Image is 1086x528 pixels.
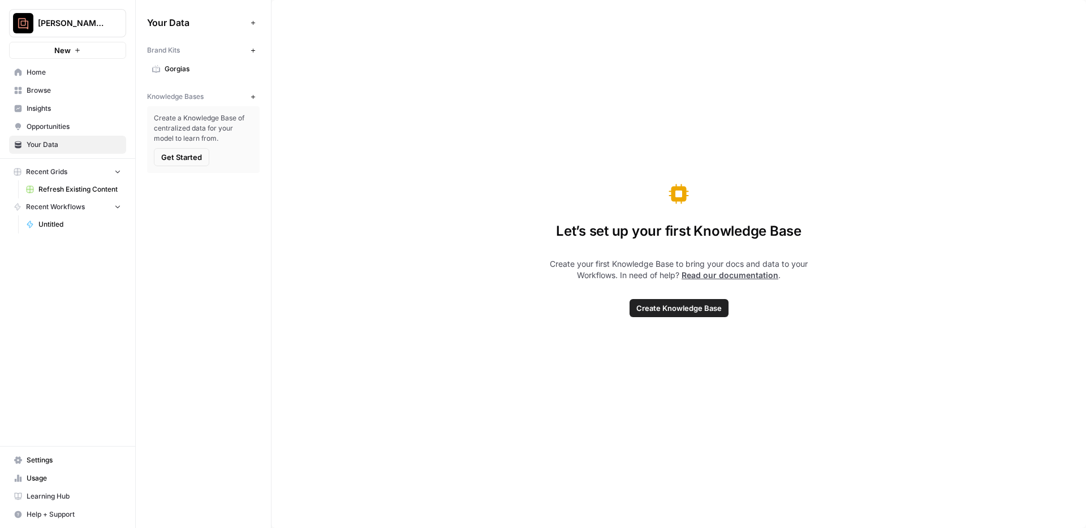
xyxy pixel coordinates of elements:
[38,184,121,194] span: Refresh Existing Content
[9,9,126,37] button: Workspace: Rafaël Onboarding
[21,180,126,198] a: Refresh Existing Content
[556,222,801,240] span: Let’s set up your first Knowledge Base
[26,167,67,177] span: Recent Grids
[13,13,33,33] img: Rafaël Onboarding Logo
[54,45,71,56] span: New
[27,473,121,483] span: Usage
[534,258,824,281] span: Create your first Knowledge Base to bring your docs and data to your Workflows. In need of help? .
[27,491,121,501] span: Learning Hub
[9,42,126,59] button: New
[9,163,126,180] button: Recent Grids
[9,63,126,81] a: Home
[147,60,260,78] a: Gorgias
[636,302,722,314] span: Create Knowledge Base
[38,219,121,230] span: Untitled
[9,469,126,487] a: Usage
[9,136,126,154] a: Your Data
[27,85,121,96] span: Browse
[27,140,121,150] span: Your Data
[9,118,126,136] a: Opportunities
[154,148,209,166] button: Get Started
[630,299,729,317] button: Create Knowledge Base
[26,202,85,212] span: Recent Workflows
[165,64,255,74] span: Gorgias
[9,99,126,118] a: Insights
[147,16,246,29] span: Your Data
[9,487,126,505] a: Learning Hub
[27,103,121,114] span: Insights
[38,18,106,29] span: [PERSON_NAME] Onboarding
[9,505,126,523] button: Help + Support
[27,509,121,520] span: Help + Support
[9,81,126,99] a: Browse
[154,113,253,144] span: Create a Knowledge Base of centralized data for your model to learn from.
[9,451,126,469] a: Settings
[147,92,204,102] span: Knowledge Bases
[147,45,180,55] span: Brand Kits
[682,270,778,280] a: Read our documentation
[9,198,126,215] button: Recent Workflows
[21,215,126,233] a: Untitled
[27,67,121,77] span: Home
[27,455,121,465] span: Settings
[27,122,121,132] span: Opportunities
[161,152,202,163] span: Get Started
